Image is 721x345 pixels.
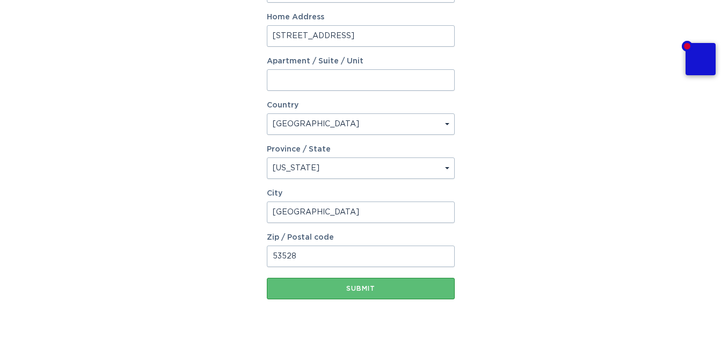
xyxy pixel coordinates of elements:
[267,102,298,109] label: Country
[267,190,455,197] label: City
[272,285,449,292] div: Submit
[267,57,455,65] label: Apartment / Suite / Unit
[267,278,455,299] button: Submit
[267,146,331,153] label: Province / State
[267,13,455,21] label: Home Address
[267,234,455,241] label: Zip / Postal code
